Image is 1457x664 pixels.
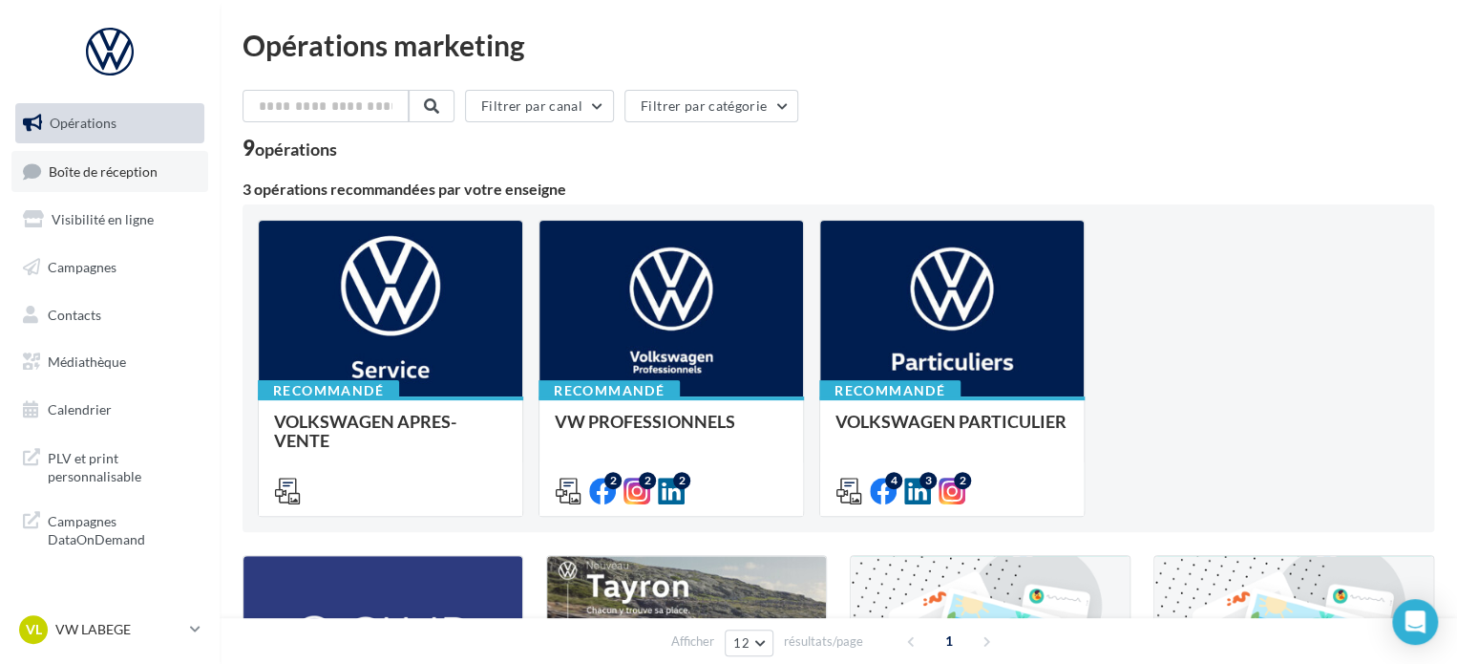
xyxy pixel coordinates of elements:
[48,445,197,486] span: PLV et print personnalisable
[50,115,116,131] span: Opérations
[725,630,773,656] button: 12
[48,508,197,549] span: Campagnes DataOnDemand
[733,635,750,651] span: 12
[274,411,456,451] span: VOLKSWAGEN APRES-VENTE
[11,103,208,143] a: Opérations
[49,162,158,179] span: Boîte de réception
[555,411,735,432] span: VW PROFESSIONNELS
[11,151,208,192] a: Boîte de réception
[885,472,902,489] div: 4
[604,472,622,489] div: 2
[55,620,182,639] p: VW LABEGE
[639,472,656,489] div: 2
[11,247,208,288] a: Campagnes
[11,295,208,335] a: Contacts
[15,611,204,648] a: VL VW LABEGE
[819,380,961,401] div: Recommandé
[48,353,126,370] span: Médiathèque
[11,438,208,494] a: PLV et print personnalisable
[258,380,399,401] div: Recommandé
[48,306,101,322] span: Contacts
[48,259,116,275] span: Campagnes
[26,620,42,639] span: VL
[954,472,971,489] div: 2
[835,411,1066,432] span: VOLKSWAGEN PARTICULIER
[11,200,208,240] a: Visibilité en ligne
[11,342,208,382] a: Médiathèque
[934,626,964,656] span: 1
[465,90,614,122] button: Filtrer par canal
[919,472,937,489] div: 3
[673,472,690,489] div: 2
[243,182,1434,197] div: 3 opérations recommandées par votre enseigne
[1392,599,1438,645] div: Open Intercom Messenger
[255,140,337,158] div: opérations
[11,501,208,557] a: Campagnes DataOnDemand
[243,31,1434,59] div: Opérations marketing
[243,138,337,159] div: 9
[52,211,154,227] span: Visibilité en ligne
[11,390,208,430] a: Calendrier
[538,380,680,401] div: Recommandé
[671,632,714,651] span: Afficher
[48,401,112,418] span: Calendrier
[784,632,863,651] span: résultats/page
[624,90,798,122] button: Filtrer par catégorie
